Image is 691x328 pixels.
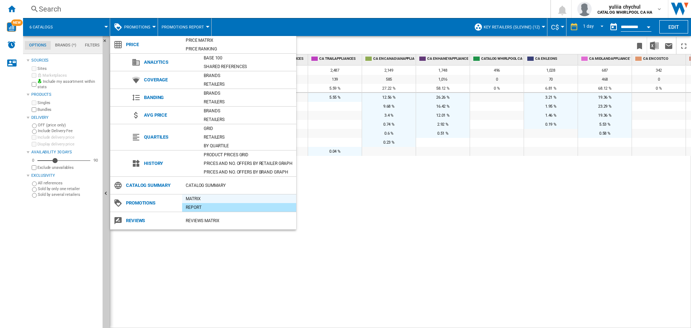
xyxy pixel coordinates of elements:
span: Banding [140,93,200,103]
div: Retailers [200,81,296,88]
span: Price [122,40,182,50]
span: Coverage [140,75,200,85]
div: Grid [200,125,296,132]
span: History [140,158,200,169]
span: Analytics [140,57,200,67]
div: Shared references [200,63,296,70]
div: Retailers [200,116,296,123]
div: Base 100 [200,54,296,62]
div: Brands [200,72,296,79]
span: Catalog Summary [122,180,182,190]
div: Brands [200,90,296,97]
div: Prices and No. offers by retailer graph [200,160,296,167]
div: Price Matrix [182,37,296,44]
div: Matrix [182,195,296,202]
div: Product prices grid [200,151,296,158]
div: Catalog Summary [182,182,296,189]
div: By quartile [200,142,296,149]
div: Prices and No. offers by brand graph [200,169,296,176]
span: Promotions [122,198,182,208]
div: Report [182,204,296,211]
div: Brands [200,107,296,114]
div: Retailers [200,134,296,141]
div: REVIEWS Matrix [182,217,296,224]
span: Avg price [140,110,200,120]
span: Reviews [122,216,182,226]
div: Price Ranking [182,45,296,53]
span: Quartiles [140,132,200,142]
div: Retailers [200,98,296,105]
